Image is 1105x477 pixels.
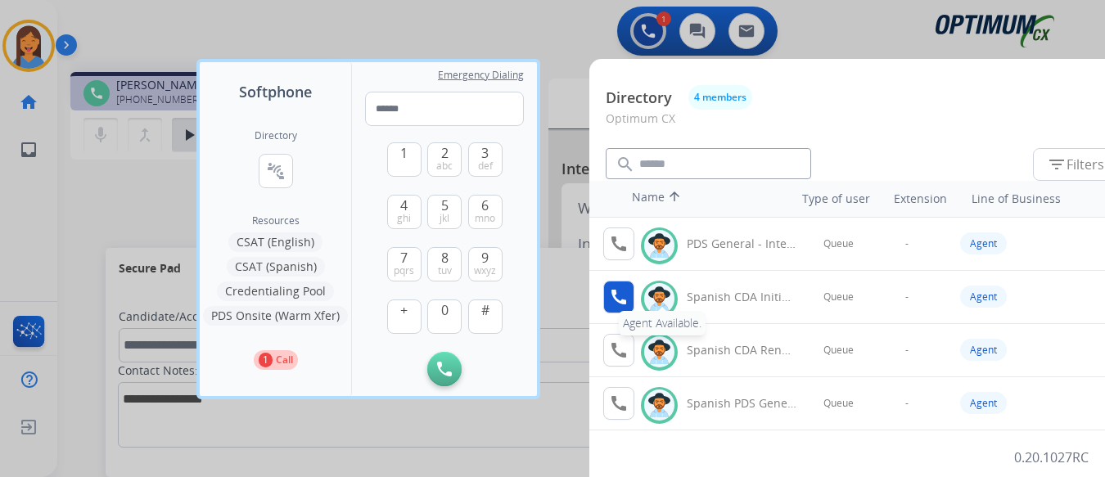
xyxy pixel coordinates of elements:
[387,299,422,334] button: +
[687,342,796,358] div: Spanish CDA Renewal General - Internal
[468,195,503,229] button: 6mno
[228,232,322,252] button: CSAT (English)
[905,290,909,304] span: -
[481,300,489,320] span: #
[624,181,771,217] th: Name
[400,248,408,268] span: 7
[960,286,1007,308] div: Agent
[440,212,449,225] span: jkl
[606,87,672,109] p: Directory
[400,300,408,320] span: +
[886,182,955,215] th: Extension
[1047,155,1067,174] mat-icon: filter_list
[276,353,293,367] p: Call
[438,69,524,82] span: Emergency Dialing
[779,182,878,215] th: Type of user
[481,143,489,163] span: 3
[481,196,489,215] span: 6
[203,306,348,326] button: PDS Onsite (Warm Xfer)
[665,189,684,209] mat-icon: arrow_upward
[609,234,629,254] mat-icon: call
[823,237,854,250] span: Queue
[687,236,796,252] div: PDS General - Internal
[823,290,854,304] span: Queue
[823,397,854,410] span: Queue
[400,196,408,215] span: 4
[1014,448,1089,467] p: 0.20.1027RC
[441,143,449,163] span: 2
[437,362,452,376] img: call-button
[387,195,422,229] button: 4ghi
[427,195,462,229] button: 5jkl
[647,233,671,259] img: avatar
[609,287,629,307] mat-icon: call
[254,350,298,370] button: 1Call
[427,247,462,281] button: 8tuv
[609,340,629,360] mat-icon: call
[474,264,496,277] span: wxyz
[427,299,462,334] button: 0
[266,161,286,181] mat-icon: connect_without_contact
[397,212,411,225] span: ghi
[960,339,1007,361] div: Agent
[441,248,449,268] span: 8
[647,393,671,418] img: avatar
[400,143,408,163] span: 1
[1047,155,1104,174] span: Filters
[239,80,312,103] span: Softphone
[687,395,796,412] div: Spanish PDS General - Internal
[647,286,671,312] img: avatar
[468,299,503,334] button: #
[905,237,909,250] span: -
[960,392,1007,414] div: Agent
[481,248,489,268] span: 9
[687,289,796,305] div: Spanish CDA Initial General - Internal
[259,353,273,367] p: 1
[252,214,300,227] span: Resources
[475,212,495,225] span: mno
[616,155,635,174] mat-icon: search
[387,142,422,177] button: 1
[217,281,334,301] button: Credentialing Pool
[603,281,634,313] button: Agent Available.
[441,196,449,215] span: 5
[905,397,909,410] span: -
[427,142,462,177] button: 2abc
[647,340,671,365] img: avatar
[255,129,297,142] h2: Directory
[478,160,493,173] span: def
[227,257,325,277] button: CSAT (Spanish)
[441,300,449,320] span: 0
[468,247,503,281] button: 9wxyz
[387,247,422,281] button: 7pqrs
[905,344,909,357] span: -
[688,85,752,110] button: 4 members
[823,344,854,357] span: Queue
[436,160,453,173] span: abc
[619,311,706,335] div: Agent Available.
[394,264,414,277] span: pqrs
[468,142,503,177] button: 3def
[609,394,629,413] mat-icon: call
[438,264,452,277] span: tuv
[960,232,1007,254] div: Agent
